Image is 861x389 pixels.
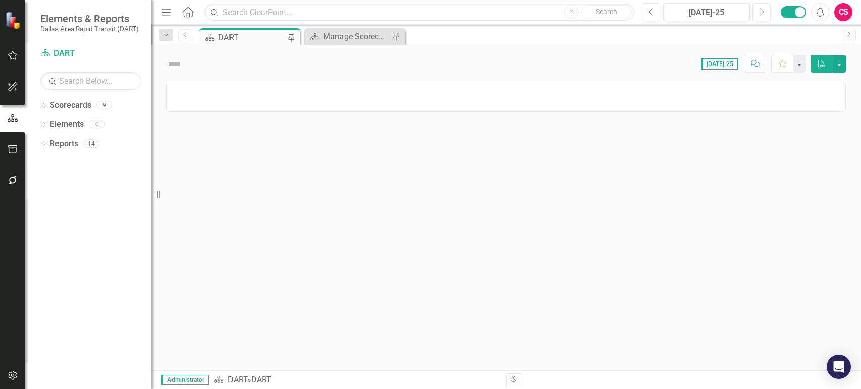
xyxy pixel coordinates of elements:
span: Search [596,8,617,16]
div: Manage Scorecards [323,30,390,43]
span: [DATE]-25 [701,58,738,70]
input: Search ClearPoint... [204,4,634,21]
button: [DATE]-25 [663,3,750,21]
a: Scorecards [50,100,91,111]
div: 9 [96,101,112,110]
div: 14 [83,139,99,148]
div: 0 [89,120,105,129]
a: DART [40,48,141,59]
div: [DATE]-25 [667,7,746,19]
small: Dallas Area Rapid Transit (DART) [40,25,139,33]
div: DART [251,375,271,384]
a: Manage Scorecards [307,30,390,43]
span: Administrator [161,375,209,385]
div: Open Intercom Messenger [827,355,851,379]
img: Not Defined [166,56,183,72]
span: Elements & Reports [40,13,139,25]
img: ClearPoint Strategy [5,11,23,29]
input: Search Below... [40,72,141,90]
a: DART [228,375,247,384]
a: Elements [50,119,84,131]
div: » [214,374,498,386]
div: DART [218,31,285,44]
button: Search [581,5,632,19]
button: CS [834,3,852,21]
a: Reports [50,138,78,150]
